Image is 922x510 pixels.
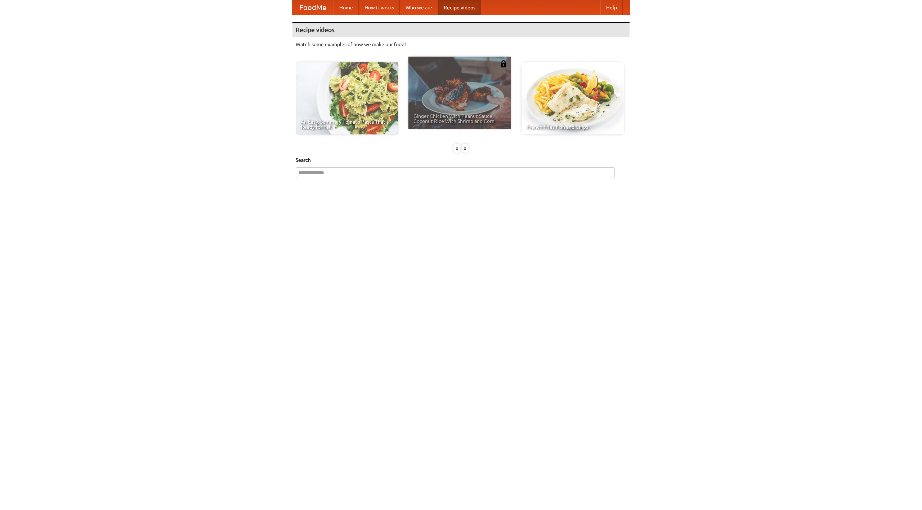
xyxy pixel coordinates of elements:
[400,0,438,15] a: Who we are
[522,62,624,134] a: French Fries Fish and Chips
[296,156,626,164] h5: Search
[296,41,626,48] p: Watch some examples of how we make our food!
[301,119,393,129] span: An Easy, Summery Tomato Pasta That's Ready for Fall
[527,124,619,129] span: French Fries Fish and Chips
[292,23,630,37] h4: Recipe videos
[292,0,334,15] a: FoodMe
[359,0,400,15] a: How it works
[462,144,469,153] div: »
[600,0,623,15] a: Help
[296,62,398,134] a: An Easy, Summery Tomato Pasta That's Ready for Fall
[334,0,359,15] a: Home
[438,0,481,15] a: Recipe videos
[453,144,460,153] div: «
[500,60,507,67] img: 483408.png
